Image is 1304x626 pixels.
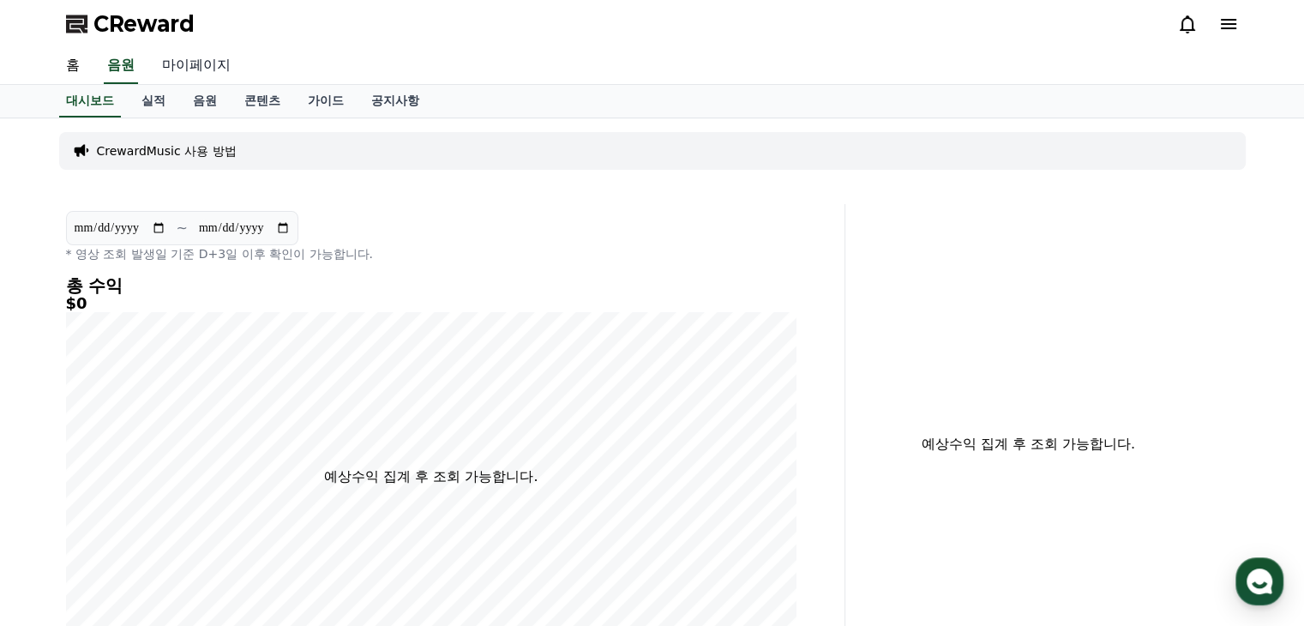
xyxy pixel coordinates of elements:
a: 실적 [128,85,179,117]
h5: $0 [66,295,796,312]
span: CReward [93,10,195,38]
a: 대화 [113,484,221,527]
span: 홈 [54,509,64,523]
a: 음원 [179,85,231,117]
a: 공지사항 [358,85,433,117]
p: 예상수익 집계 후 조회 가능합니다. [324,466,538,487]
a: CrewardMusic 사용 방법 [97,142,237,160]
span: 설정 [265,509,285,523]
a: 콘텐츠 [231,85,294,117]
a: 설정 [221,484,329,527]
a: 가이드 [294,85,358,117]
a: CReward [66,10,195,38]
p: 예상수익 집계 후 조회 가능합니다. [859,434,1198,454]
h4: 총 수익 [66,276,796,295]
p: * 영상 조회 발생일 기준 D+3일 이후 확인이 가능합니다. [66,245,796,262]
a: 마이페이지 [148,48,244,84]
span: 대화 [157,510,177,524]
a: 대시보드 [59,85,121,117]
a: 홈 [52,48,93,84]
p: ~ [177,218,188,238]
a: 음원 [104,48,138,84]
a: 홈 [5,484,113,527]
